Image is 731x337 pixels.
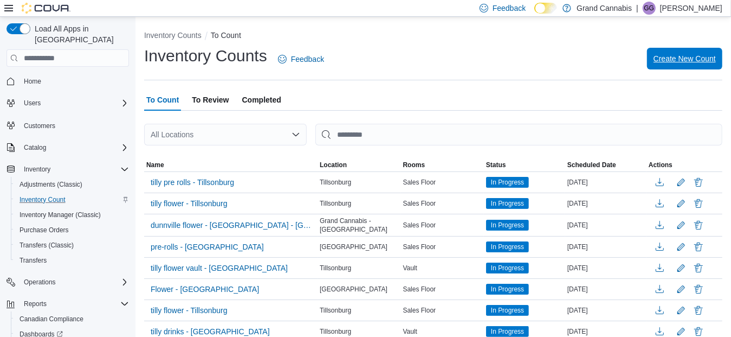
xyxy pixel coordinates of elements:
span: In Progress [486,305,529,316]
div: Sales Floor [401,283,484,296]
span: Users [20,97,129,110]
a: Purchase Orders [15,224,73,237]
button: Inventory [2,162,133,177]
button: Transfers (Classic) [11,238,133,253]
a: Adjustments (Classic) [15,178,87,191]
span: Inventory [24,165,50,174]
span: In Progress [491,284,524,294]
span: Reports [24,300,47,308]
span: Inventory Count [20,195,66,204]
div: Sales Floor [401,240,484,253]
span: In Progress [491,306,524,315]
a: Home [20,75,46,88]
span: Flower - [GEOGRAPHIC_DATA] [151,284,259,295]
span: Canadian Compliance [20,315,83,323]
a: Transfers (Classic) [15,239,78,252]
button: Edit count details [675,281,688,297]
span: Tillsonburg [320,264,351,272]
button: Open list of options [292,130,300,139]
span: Reports [20,297,129,310]
button: Home [2,73,133,89]
span: Catalog [24,143,46,152]
span: In Progress [486,263,529,274]
span: Customers [24,122,55,130]
button: Scheduled Date [565,158,646,171]
button: Catalog [2,140,133,155]
span: Canadian Compliance [15,313,129,326]
span: In Progress [491,263,524,273]
nav: An example of EuiBreadcrumbs [144,30,722,43]
button: Users [2,96,133,111]
span: Inventory [20,163,129,176]
span: tilly drinks - [GEOGRAPHIC_DATA] [151,326,270,337]
span: To Review [192,89,229,111]
button: Inventory Count [11,192,133,207]
img: Cova [22,3,70,14]
span: Rooms [403,161,425,169]
button: Edit count details [675,217,688,233]
div: [DATE] [565,240,646,253]
button: Edit count details [675,302,688,319]
span: [GEOGRAPHIC_DATA] [320,285,387,294]
span: Users [24,99,41,107]
span: Catalog [20,141,129,154]
span: pre-rolls - [GEOGRAPHIC_DATA] [151,241,264,252]
span: Purchase Orders [20,226,69,234]
button: tilly flower - Tillsonburg [146,302,232,319]
span: GG [644,2,655,15]
span: Home [20,74,129,88]
button: pre-rolls - [GEOGRAPHIC_DATA] [146,239,268,255]
input: Dark Mode [534,3,557,14]
a: Canadian Compliance [15,313,88,326]
span: Name [146,161,164,169]
div: Sales Floor [401,219,484,232]
p: [PERSON_NAME] [660,2,722,15]
input: This is a search bar. After typing your query, hit enter to filter the results lower in the page. [315,124,722,145]
button: Delete [692,219,705,232]
div: Sales Floor [401,197,484,210]
button: Delete [692,176,705,189]
button: Operations [2,275,133,290]
div: [DATE] [565,283,646,296]
button: Operations [20,276,60,289]
span: Transfers (Classic) [20,241,74,250]
button: dunnville flower - [GEOGRAPHIC_DATA] - [GEOGRAPHIC_DATA] [146,217,315,233]
div: [DATE] [565,262,646,275]
span: Transfers (Classic) [15,239,129,252]
button: Delete [692,197,705,210]
button: Inventory Counts [144,31,202,40]
span: Grand Cannabis - [GEOGRAPHIC_DATA] [320,217,398,234]
span: Operations [20,276,129,289]
button: Create New Count [647,48,722,69]
span: Tillsonburg [320,199,351,208]
span: Load All Apps in [GEOGRAPHIC_DATA] [30,23,129,45]
span: Home [24,77,41,86]
a: Transfers [15,254,51,267]
button: Canadian Compliance [11,311,133,327]
button: Location [318,158,400,171]
button: Edit count details [675,195,688,212]
span: Adjustments (Classic) [15,178,129,191]
button: To Count [211,31,241,40]
span: In Progress [486,177,529,188]
div: [DATE] [565,197,646,210]
span: In Progress [491,327,524,336]
span: Operations [24,278,56,287]
span: In Progress [491,177,524,187]
span: In Progress [486,241,529,252]
span: tilly flower - Tillsonburg [151,305,228,316]
span: Tillsonburg [320,306,351,315]
button: Edit count details [675,260,688,276]
span: Tillsonburg [320,327,351,336]
button: Purchase Orders [11,222,133,238]
button: Flower - [GEOGRAPHIC_DATA] [146,281,263,297]
span: tilly flower vault - [GEOGRAPHIC_DATA] [151,263,288,274]
a: Customers [20,119,60,132]
button: Catalog [20,141,50,154]
span: In Progress [486,198,529,209]
span: Adjustments (Classic) [20,180,82,189]
button: tilly flower vault - [GEOGRAPHIC_DATA] [146,260,292,276]
span: Scheduled Date [567,161,616,169]
span: Inventory Manager (Classic) [20,211,101,219]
